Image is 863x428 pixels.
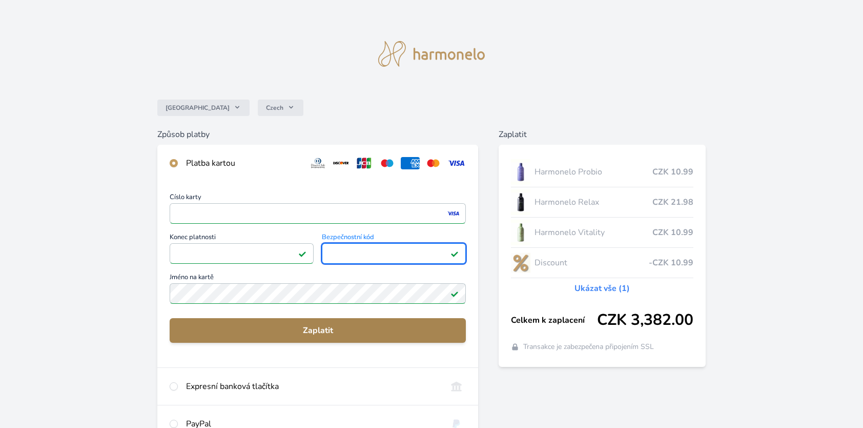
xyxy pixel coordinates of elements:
img: visa.svg [447,157,466,169]
span: Harmonelo Vitality [535,226,652,239]
input: Jméno na kartěPlatné pole [170,283,466,304]
img: maestro.svg [378,157,397,169]
span: Harmonelo Relax [535,196,652,208]
h6: Způsob platby [157,128,478,141]
span: Czech [266,104,283,112]
span: CZK 10.99 [652,166,693,178]
img: mc.svg [424,157,443,169]
iframe: Iframe pro bezpečnostní kód [326,246,461,261]
button: Czech [258,100,303,116]
img: discover.svg [332,157,351,169]
img: Platné pole [450,249,459,258]
span: Discount [535,257,649,269]
img: visa [446,209,460,218]
div: Platba kartou [186,157,300,169]
span: Konec platnosti [170,234,314,243]
img: CLEAN_PROBIO_se_stinem_x-lo.jpg [511,159,530,185]
button: [GEOGRAPHIC_DATA] [157,100,250,116]
img: onlineBanking_CZ.svg [447,380,466,393]
span: Transakce je zabezpečena připojením SSL [523,342,654,352]
div: Expresní banková tlačítka [186,380,439,393]
button: Zaplatit [170,318,466,343]
span: [GEOGRAPHIC_DATA] [166,104,230,112]
img: Platné pole [298,249,306,258]
img: Platné pole [450,289,459,298]
img: CLEAN_VITALITY_se_stinem_x-lo.jpg [511,220,530,245]
img: logo.svg [378,41,485,67]
iframe: Iframe pro datum vypršení platnosti [174,246,309,261]
span: CZK 3,382.00 [597,311,693,329]
span: -CZK 10.99 [649,257,693,269]
img: discount-lo.png [511,250,530,276]
span: Bezpečnostní kód [322,234,466,243]
img: jcb.svg [355,157,374,169]
span: CZK 10.99 [652,226,693,239]
h6: Zaplatit [499,128,706,141]
img: amex.svg [401,157,420,169]
span: Číslo karty [170,194,466,203]
span: Harmonelo Probio [535,166,652,178]
span: Jméno na kartě [170,274,466,283]
span: Zaplatit [178,324,458,337]
span: Celkem k zaplacení [511,314,597,326]
iframe: Iframe pro číslo karty [174,206,461,221]
span: CZK 21.98 [652,196,693,208]
a: Ukázat vše (1) [574,282,630,295]
img: diners.svg [309,157,327,169]
img: CLEAN_RELAX_se_stinem_x-lo.jpg [511,189,530,215]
